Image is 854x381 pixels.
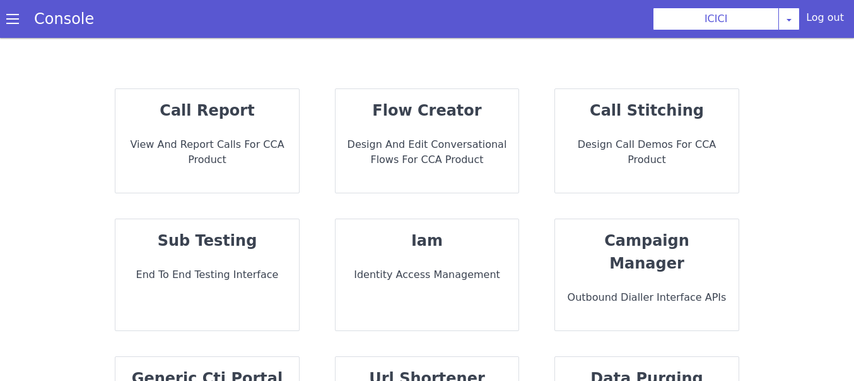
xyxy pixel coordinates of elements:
strong: sub testing [158,232,257,250]
button: ICICI [653,8,779,30]
p: Outbound dialler interface APIs [565,290,728,305]
a: Console [19,10,109,28]
strong: call stitching [590,102,704,119]
p: End to End Testing Interface [126,267,289,282]
div: Log out [806,10,844,30]
strong: flow creator [372,102,481,119]
strong: call report [160,102,254,119]
strong: campaign manager [604,232,689,272]
p: Design call demos for CCA Product [565,137,728,167]
strong: iam [411,232,443,250]
p: Design and Edit Conversational flows for CCA Product [346,137,509,167]
p: Identity Access Management [346,267,509,282]
p: View and report calls for CCA Product [126,137,289,167]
